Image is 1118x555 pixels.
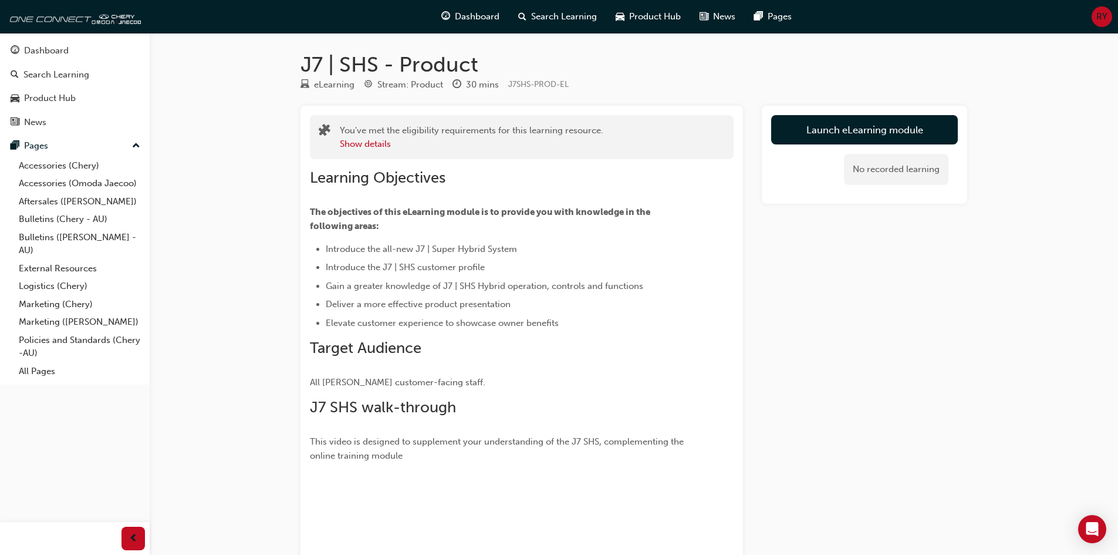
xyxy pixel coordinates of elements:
div: Stream: Product [377,78,443,92]
span: All [PERSON_NAME] customer-facing staff. [310,377,485,388]
a: Product Hub [5,88,145,109]
h1: J7 | SHS - Product [300,52,967,78]
span: guage-icon [11,46,19,56]
a: Launch eLearning module [771,115,958,144]
div: Pages [24,139,48,153]
span: Introduce the all-new J7 | Super Hybrid System [326,244,517,254]
a: Accessories (Chery) [14,157,145,175]
span: prev-icon [129,532,138,546]
a: Policies and Standards (Chery -AU) [14,331,145,362]
a: Logistics (Chery) [14,277,145,295]
div: Duration [452,78,499,92]
button: Pages [5,135,145,157]
div: No recorded learning [844,154,948,185]
span: Target Audience [310,339,421,357]
div: Type [300,78,354,92]
span: car-icon [616,9,624,24]
span: This video is designed to supplement your understanding of the J7 SHS, complementing the online t... [310,436,686,461]
span: Deliver a more effective product presentation [326,299,511,310]
a: Marketing (Chery) [14,295,145,314]
span: Learning Objectives [310,169,445,187]
a: All Pages [14,362,145,381]
span: guage-icon [441,9,450,24]
span: Introduce the J7 | SHS customer profile [326,262,485,273]
a: pages-iconPages [745,5,801,29]
span: The objectives of this eLearning module is to provide you with knowledge in the following areas: [310,207,652,231]
img: oneconnect [6,5,141,28]
span: Search Learning [531,10,597,23]
a: guage-iconDashboard [432,5,509,29]
span: Dashboard [455,10,499,23]
div: You've met the eligibility requirements for this learning resource. [340,124,603,150]
span: Gain a greater knowledge of J7 | SHS Hybrid operation, controls and functions [326,281,643,291]
a: Marketing ([PERSON_NAME]) [14,313,145,331]
a: Accessories (Omoda Jaecoo) [14,174,145,193]
a: Dashboard [5,40,145,62]
button: Show details [340,137,391,151]
span: RY [1096,10,1107,23]
span: Elevate customer experience to showcase owner benefits [326,318,559,328]
span: Pages [768,10,792,23]
span: news-icon [700,9,708,24]
span: news-icon [11,117,19,128]
a: Bulletins ([PERSON_NAME] - AU) [14,228,145,260]
div: Dashboard [24,44,69,58]
span: search-icon [11,70,19,80]
span: learningResourceType_ELEARNING-icon [300,80,309,90]
a: news-iconNews [690,5,745,29]
span: Learning resource code [508,79,569,89]
button: DashboardSearch LearningProduct HubNews [5,38,145,135]
span: pages-icon [754,9,763,24]
span: pages-icon [11,141,19,152]
a: Aftersales ([PERSON_NAME]) [14,193,145,211]
div: eLearning [314,78,354,92]
span: clock-icon [452,80,461,90]
button: RY [1092,6,1112,27]
div: Search Learning [23,68,89,82]
div: 30 mins [466,78,499,92]
a: Bulletins (Chery - AU) [14,210,145,228]
a: Search Learning [5,64,145,86]
a: car-iconProduct Hub [606,5,690,29]
a: News [5,112,145,133]
div: News [24,116,46,129]
div: Stream [364,78,443,92]
a: External Resources [14,260,145,278]
span: up-icon [132,139,140,154]
span: search-icon [518,9,526,24]
span: target-icon [364,80,373,90]
a: search-iconSearch Learning [509,5,606,29]
span: car-icon [11,93,19,104]
span: J7 SHS walk-through [310,398,456,416]
span: puzzle-icon [319,125,330,139]
div: Product Hub [24,92,76,105]
span: News [713,10,735,23]
div: Open Intercom Messenger [1078,515,1106,543]
span: Product Hub [629,10,681,23]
